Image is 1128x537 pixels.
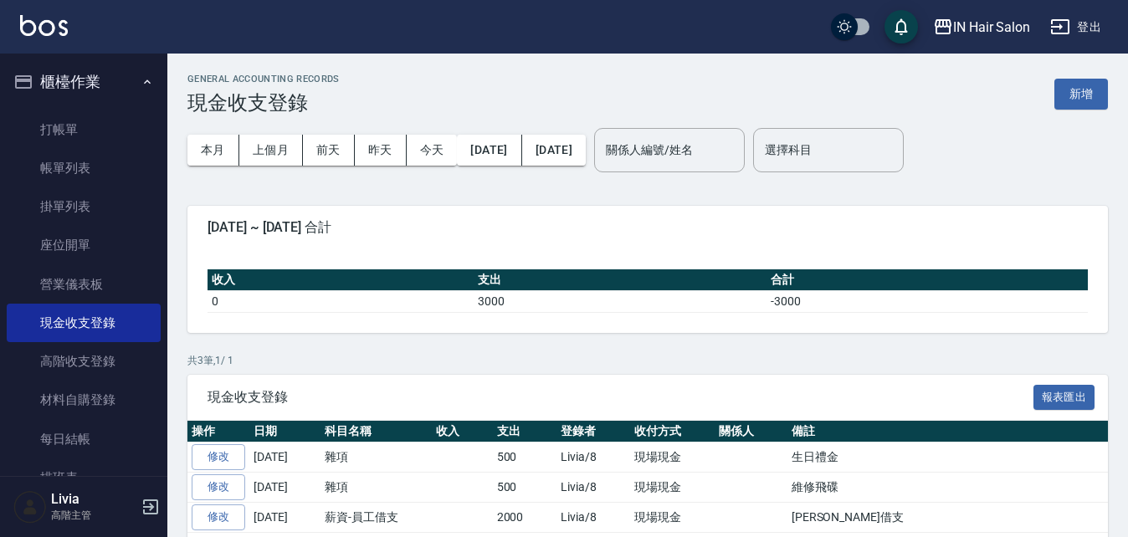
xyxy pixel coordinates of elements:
p: 共 3 筆, 1 / 1 [187,353,1108,368]
a: 修改 [192,444,245,470]
button: 前天 [303,135,355,166]
td: 雜項 [320,473,432,503]
img: Logo [20,15,68,36]
th: 關係人 [715,421,787,442]
td: [DATE] [249,473,320,503]
a: 營業儀表板 [7,265,161,304]
td: 3000 [474,290,767,312]
th: 日期 [249,421,320,442]
button: [DATE] [457,135,521,166]
a: 每日結帳 [7,420,161,458]
button: IN Hair Salon [926,10,1037,44]
a: 修改 [192,504,245,530]
th: 支出 [474,269,767,291]
td: 500 [493,473,557,503]
a: 打帳單 [7,110,161,149]
td: 現場現金 [630,473,715,503]
button: 今天 [407,135,458,166]
th: 合計 [767,269,1088,291]
a: 座位開單 [7,226,161,264]
button: [DATE] [522,135,586,166]
a: 材料自購登錄 [7,381,161,419]
span: 現金收支登錄 [208,389,1033,406]
a: 掛單列表 [7,187,161,226]
td: 薪資-員工借支 [320,502,432,532]
td: 2000 [493,502,557,532]
button: save [884,10,918,43]
th: 收付方式 [630,421,715,442]
a: 帳單列表 [7,149,161,187]
th: 科目名稱 [320,421,432,442]
td: 現場現金 [630,442,715,473]
button: 報表匯出 [1033,385,1095,411]
button: 本月 [187,135,239,166]
td: [DATE] [249,502,320,532]
button: 登出 [1043,12,1108,43]
span: [DATE] ~ [DATE] 合計 [208,219,1088,236]
button: 昨天 [355,135,407,166]
div: IN Hair Salon [953,17,1030,38]
button: 新增 [1054,79,1108,110]
td: Livia/8 [556,442,630,473]
th: 收入 [208,269,474,291]
h2: GENERAL ACCOUNTING RECORDS [187,74,340,84]
td: 現場現金 [630,502,715,532]
img: Person [13,490,47,524]
th: 操作 [187,421,249,442]
button: 上個月 [239,135,303,166]
th: 支出 [493,421,557,442]
td: 500 [493,442,557,473]
h3: 現金收支登錄 [187,91,340,115]
a: 報表匯出 [1033,388,1095,404]
a: 修改 [192,474,245,500]
th: 收入 [432,421,493,442]
td: [DATE] [249,442,320,473]
a: 排班表 [7,458,161,497]
td: -3000 [767,290,1088,312]
a: 新增 [1054,85,1108,101]
h5: Livia [51,491,136,508]
td: Livia/8 [556,473,630,503]
button: 櫃檯作業 [7,60,161,104]
a: 高階收支登錄 [7,342,161,381]
p: 高階主管 [51,508,136,523]
td: Livia/8 [556,502,630,532]
td: 0 [208,290,474,312]
td: 雜項 [320,442,432,473]
th: 登錄者 [556,421,630,442]
a: 現金收支登錄 [7,304,161,342]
